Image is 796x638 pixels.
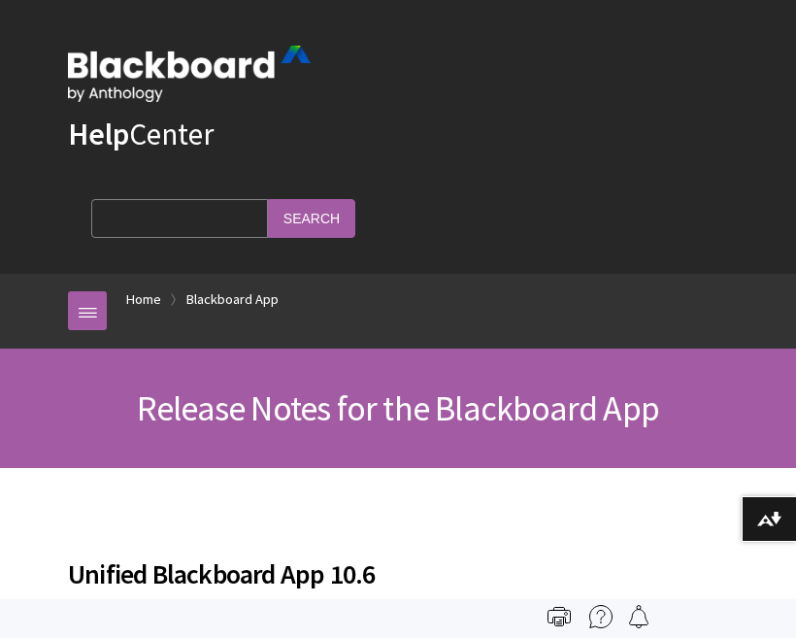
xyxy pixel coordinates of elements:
[68,115,214,153] a: HelpCenter
[126,287,161,312] a: Home
[68,46,311,102] img: Blackboard by Anthology
[186,287,279,312] a: Blackboard App
[627,605,650,628] img: Follow this page
[137,386,659,430] span: Release Notes for the Blackboard App
[68,115,129,153] strong: Help
[589,605,613,628] img: More help
[547,605,571,628] img: Print
[268,199,355,237] input: Search
[68,530,728,594] h2: Unified Blackboard App 10.6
